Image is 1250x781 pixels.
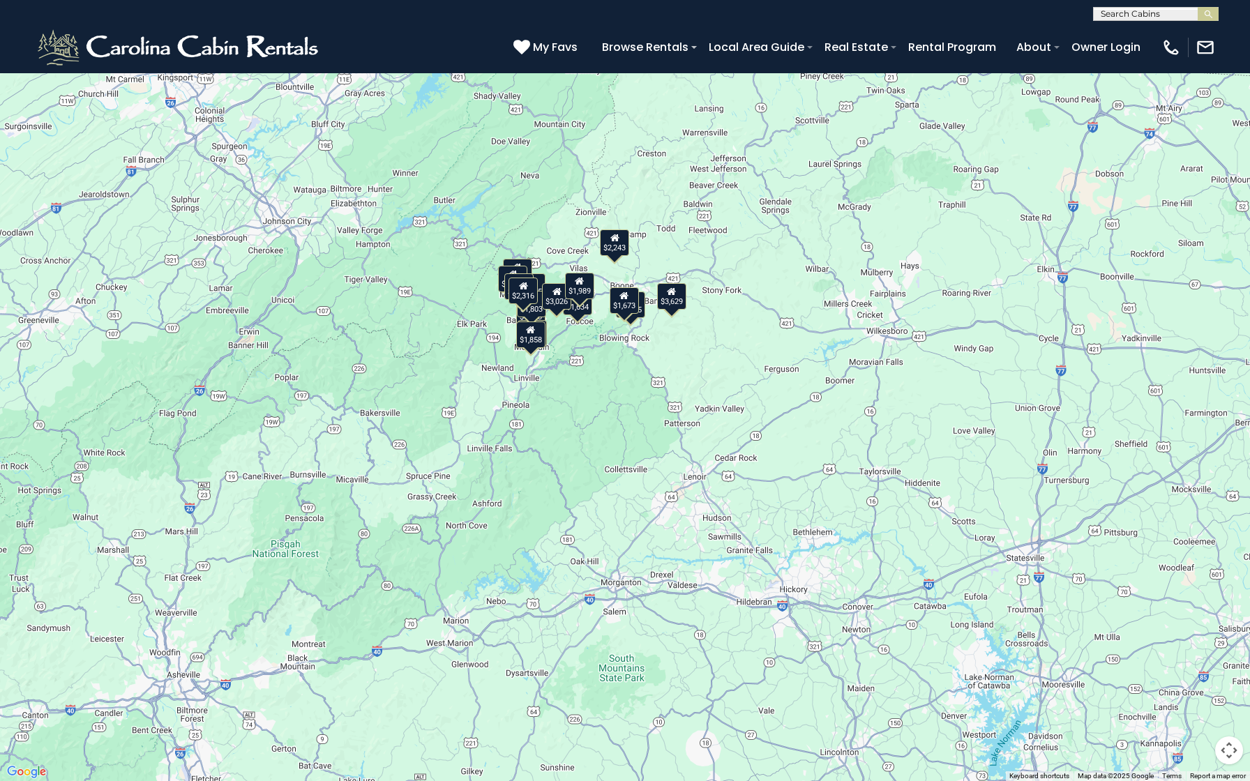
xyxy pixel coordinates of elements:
[35,26,324,68] img: White-1-2.png
[1064,35,1147,59] a: Owner Login
[702,35,811,59] a: Local Area Guide
[1196,38,1215,57] img: mail-regular-white.png
[1161,38,1181,57] img: phone-regular-white.png
[595,35,695,59] a: Browse Rentals
[901,35,1003,59] a: Rental Program
[533,38,578,56] span: My Favs
[1009,35,1058,59] a: About
[513,38,581,56] a: My Favs
[818,35,895,59] a: Real Estate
